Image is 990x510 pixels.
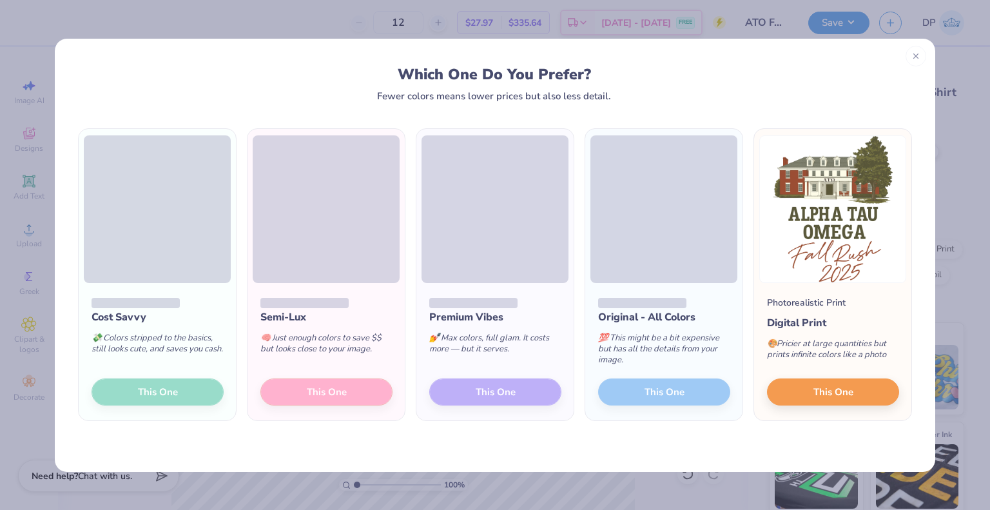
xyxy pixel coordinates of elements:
[767,338,777,349] span: 🎨
[260,332,271,344] span: 🧠
[92,325,224,368] div: Colors stripped to the basics, still looks cute, and saves you cash.
[598,325,730,378] div: This might be a bit expensive but has all the details from your image.
[767,296,846,309] div: Photorealistic Print
[260,309,393,325] div: Semi-Lux
[260,325,393,368] div: Just enough colors to save $$ but looks close to your image.
[92,332,102,344] span: 💸
[429,309,561,325] div: Premium Vibes
[813,384,853,399] span: This One
[92,309,224,325] div: Cost Savvy
[429,332,440,344] span: 💅
[767,378,899,406] button: This One
[759,135,906,283] img: Photorealistic preview
[767,315,899,331] div: Digital Print
[598,309,730,325] div: Original - All Colors
[767,331,899,373] div: Pricier at large quantities but prints infinite colors like a photo
[598,332,608,344] span: 💯
[90,66,899,83] div: Which One Do You Prefer?
[429,325,561,368] div: Max colors, full glam. It costs more — but it serves.
[377,91,611,101] div: Fewer colors means lower prices but also less detail.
